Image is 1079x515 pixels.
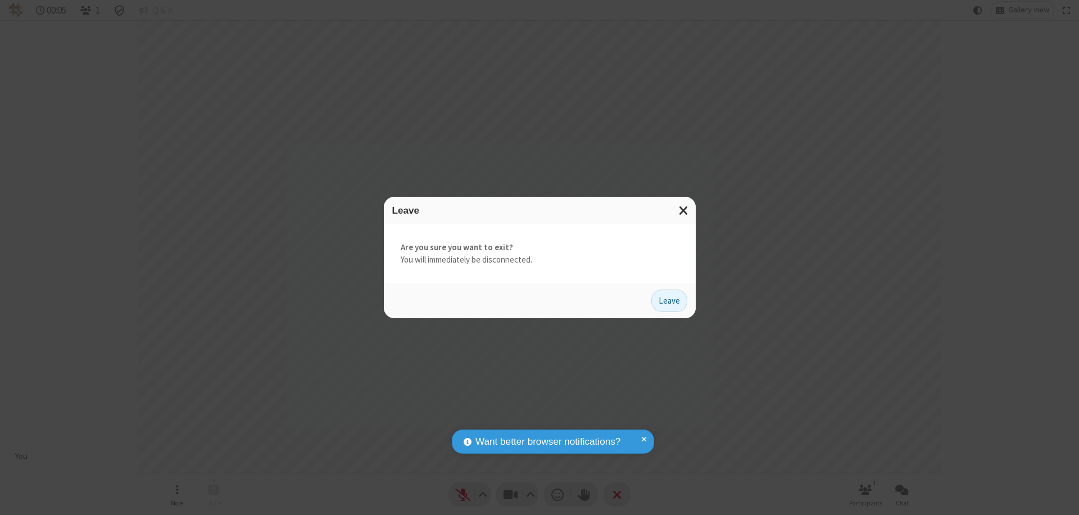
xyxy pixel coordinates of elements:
button: Close modal [672,197,696,224]
strong: Are you sure you want to exit? [401,241,679,254]
button: Leave [651,290,687,312]
div: You will immediately be disconnected. [384,224,696,283]
span: Want better browser notifications? [475,435,620,449]
h3: Leave [392,205,687,216]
